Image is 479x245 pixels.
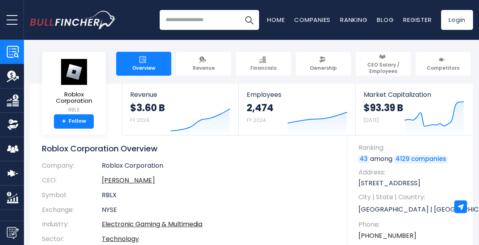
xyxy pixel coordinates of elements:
[364,117,379,123] small: [DATE]
[132,65,155,71] span: Overview
[48,106,99,114] small: RBLX
[364,91,464,98] span: Market Capitalization
[102,176,155,185] a: ceo
[358,193,465,202] span: City | State | Country:
[358,179,465,188] p: [STREET_ADDRESS]
[239,10,259,30] button: Search
[356,52,411,76] a: CEO Salary / Employees
[296,52,351,76] a: Ownership
[48,91,99,104] span: Roblox Corporation
[30,11,116,29] a: Go to homepage
[294,16,331,24] a: Companies
[102,162,335,173] td: Roblox Corporation
[102,234,139,243] a: Technology
[358,155,369,163] a: 43
[358,155,465,163] p: among
[403,16,431,24] a: Register
[359,62,407,74] span: CEO Salary / Employees
[42,143,335,154] h1: Roblox Corporation Overview
[394,155,447,163] a: 4129 companies
[358,168,465,177] span: Address:
[62,118,66,125] strong: +
[176,52,231,76] a: Revenue
[267,16,285,24] a: Home
[250,65,277,71] span: Financials
[358,220,465,229] span: Phone:
[122,84,238,135] a: Revenue $3.60 B FY 2024
[116,52,171,76] a: Overview
[130,117,149,123] small: FY 2024
[247,102,273,114] strong: 2,474
[236,52,291,76] a: Financials
[102,188,335,203] td: RBLX
[42,217,102,232] th: Industry:
[340,16,367,24] a: Ranking
[358,231,416,240] a: [PHONE_NUMBER]
[42,162,102,173] th: Company:
[48,58,100,114] a: Roblox Corporation RBLX
[427,65,459,71] span: Competitors
[193,65,215,71] span: Revenue
[358,143,465,152] span: Ranking:
[30,11,116,29] img: Bullfincher logo
[7,119,19,131] img: Ownership
[130,91,230,98] span: Revenue
[102,203,335,218] td: NYSE
[247,117,266,123] small: FY 2024
[310,65,337,71] span: Ownership
[377,16,394,24] a: Blog
[416,52,471,76] a: Competitors
[54,114,94,129] a: +Follow
[247,91,347,98] span: Employees
[42,203,102,218] th: Exchange:
[364,102,403,114] strong: $93.39 B
[42,173,102,188] th: CEO:
[358,204,465,216] p: [GEOGRAPHIC_DATA] | [GEOGRAPHIC_DATA] | US
[356,84,472,135] a: Market Capitalization $93.39 B [DATE]
[441,10,473,30] a: Login
[239,84,355,135] a: Employees 2,474 FY 2024
[130,102,165,114] strong: $3.60 B
[42,188,102,203] th: Symbol:
[102,220,202,229] a: Electronic Gaming & Multimedia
